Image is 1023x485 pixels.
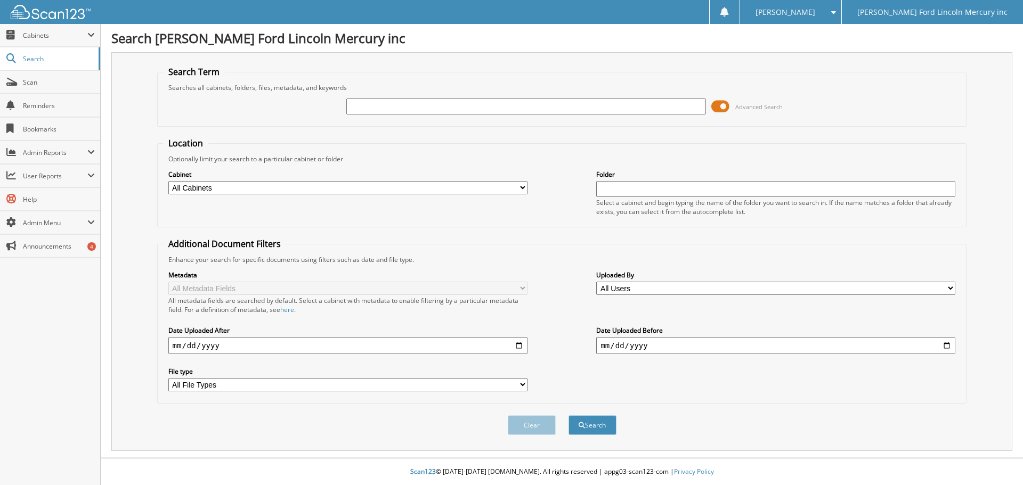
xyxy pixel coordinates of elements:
[163,83,961,92] div: Searches all cabinets, folders, files, metadata, and keywords
[168,326,527,335] label: Date Uploaded After
[163,238,286,250] legend: Additional Document Filters
[168,337,527,354] input: start
[596,337,955,354] input: end
[163,255,961,264] div: Enhance your search for specific documents using filters such as date and file type.
[163,154,961,163] div: Optionally limit your search to a particular cabinet or folder
[596,270,955,280] label: Uploaded By
[23,78,95,87] span: Scan
[163,137,208,149] legend: Location
[23,171,87,180] span: User Reports
[101,459,1023,485] div: © [DATE]-[DATE] [DOMAIN_NAME]. All rights reserved | appg03-scan123-com |
[168,367,527,376] label: File type
[596,326,955,335] label: Date Uploaded Before
[168,270,527,280] label: Metadata
[23,125,95,134] span: Bookmarks
[857,9,1008,15] span: [PERSON_NAME] Ford Lincoln Mercury inc
[23,101,95,110] span: Reminders
[735,103,783,111] span: Advanced Search
[168,296,527,314] div: All metadata fields are searched by default. Select a cabinet with metadata to enable filtering b...
[508,415,556,435] button: Clear
[87,242,96,251] div: 4
[111,29,1012,47] h1: Search [PERSON_NAME] Ford Lincoln Mercury inc
[596,198,955,216] div: Select a cabinet and begin typing the name of the folder you want to search in. If the name match...
[569,415,616,435] button: Search
[23,242,95,251] span: Announcements
[168,170,527,179] label: Cabinet
[674,467,714,476] a: Privacy Policy
[11,5,91,19] img: scan123-logo-white.svg
[596,170,955,179] label: Folder
[23,54,93,63] span: Search
[280,305,294,314] a: here
[163,66,225,78] legend: Search Term
[23,31,87,40] span: Cabinets
[23,218,87,227] span: Admin Menu
[410,467,436,476] span: Scan123
[23,148,87,157] span: Admin Reports
[756,9,815,15] span: [PERSON_NAME]
[23,195,95,204] span: Help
